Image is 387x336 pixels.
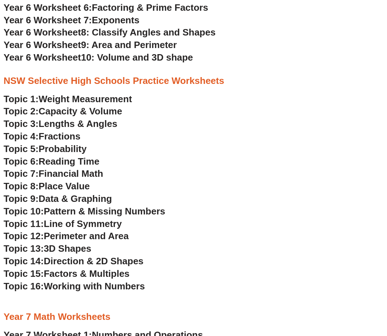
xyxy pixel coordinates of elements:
h3: Year 7 Math Worksheets [4,311,383,323]
span: Reading Time [39,156,100,167]
a: Year 6 Worksheet 7:Exponents [4,15,139,25]
span: Line of Symmetry [44,218,122,229]
span: Topic 2: [4,106,39,117]
span: 9: Area and Perimeter [81,39,177,50]
span: Topic 7: [4,168,39,179]
a: Topic 10:Pattern & Missing Numbers [4,206,165,217]
span: Topic 15: [4,268,44,279]
span: Direction & 2D Shapes [44,256,144,266]
a: Topic 8:Place Value [4,181,90,191]
span: Pattern & Missing Numbers [44,206,165,217]
span: Probability [39,143,87,154]
span: Year 6 Worksheet 7: [4,15,92,25]
iframe: Chat Widget [268,255,387,336]
span: Topic 9: [4,193,39,204]
span: Lengths & Angles [39,118,117,129]
a: Topic 11:Line of Symmetry [4,218,122,229]
span: Topic 14: [4,256,44,266]
span: Data & Graphing [39,193,112,204]
span: Financial Math [39,168,103,179]
span: Working with Numbers [44,281,145,292]
span: Factoring & Prime Factors [92,2,208,13]
span: Topic 11: [4,218,44,229]
h3: NSW Selective High Schools Practice Worksheets [4,75,383,87]
span: Topic 1: [4,94,39,104]
a: Topic 7:Financial Math [4,168,103,179]
a: Year 6 Worksheet8: Classify Angles and Shapes [4,27,216,38]
span: Topic 3: [4,118,39,129]
a: Topic 16:Working with Numbers [4,281,145,292]
a: Year 6 Worksheet 6:Factoring & Prime Factors [4,2,208,13]
span: Topic 6: [4,156,39,167]
a: Topic 5:Probability [4,143,87,154]
span: Topic 4: [4,131,39,142]
a: Topic 4:Fractions [4,131,81,142]
span: Topic 12: [4,231,44,241]
span: Place Value [39,181,90,191]
span: 8: Classify Angles and Shapes [81,27,216,38]
a: Topic 2:Capacity & Volume [4,106,122,117]
span: Year 6 Worksheet 6: [4,2,92,13]
span: Topic 5: [4,143,39,154]
span: Year 6 Worksheet [4,52,81,63]
span: Topic 16: [4,281,44,292]
span: Topic 13: [4,243,44,254]
a: Topic 15:Factors & Multiples [4,268,130,279]
a: Topic 1:Weight Measurement [4,94,132,104]
a: Topic 12:Perimeter and Area [4,231,129,241]
span: Year 6 Worksheet [4,27,81,38]
span: Weight Measurement [39,94,132,104]
span: 3D Shapes [44,243,91,254]
span: Exponents [92,15,140,25]
span: Fractions [39,131,81,142]
a: Topic 6:Reading Time [4,156,100,167]
a: Topic 3:Lengths & Angles [4,118,117,129]
span: Perimeter and Area [44,231,129,241]
a: Topic 9:Data & Graphing [4,193,112,204]
a: Year 6 Worksheet9: Area and Perimeter [4,39,177,50]
a: Topic 13:3D Shapes [4,243,91,254]
span: Topic 8: [4,181,39,191]
span: Year 6 Worksheet [4,39,81,50]
span: Topic 10: [4,206,44,217]
a: Year 6 Worksheet10: Volume and 3D shape [4,52,193,63]
span: 10: Volume and 3D shape [81,52,193,63]
span: Capacity & Volume [39,106,122,117]
a: Topic 14:Direction & 2D Shapes [4,256,144,266]
span: Factors & Multiples [44,268,130,279]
